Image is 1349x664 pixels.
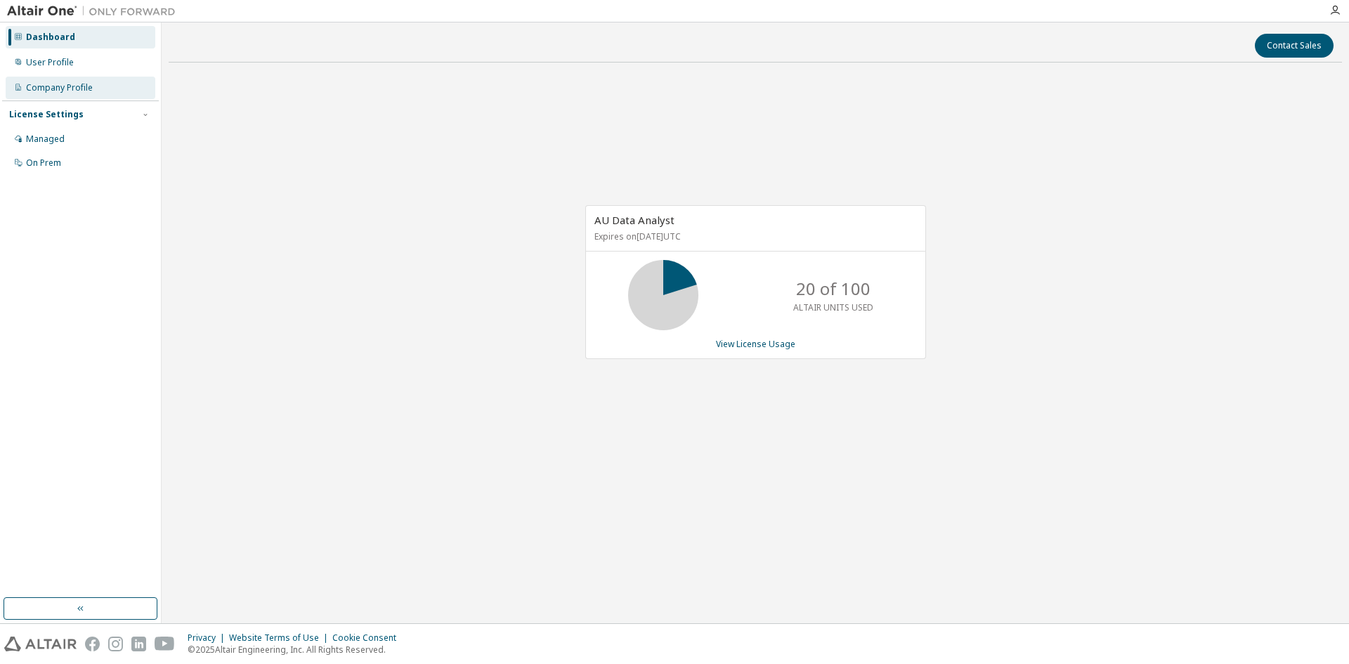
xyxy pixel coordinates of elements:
[108,637,123,651] img: instagram.svg
[155,637,175,651] img: youtube.svg
[26,32,75,43] div: Dashboard
[594,230,913,242] p: Expires on [DATE] UTC
[594,213,674,227] span: AU Data Analyst
[26,134,65,145] div: Managed
[26,82,93,93] div: Company Profile
[26,157,61,169] div: On Prem
[26,57,74,68] div: User Profile
[9,109,84,120] div: License Settings
[85,637,100,651] img: facebook.svg
[131,637,146,651] img: linkedin.svg
[796,277,871,301] p: 20 of 100
[332,632,405,644] div: Cookie Consent
[793,301,873,313] p: ALTAIR UNITS USED
[7,4,183,18] img: Altair One
[716,338,795,350] a: View License Usage
[229,632,332,644] div: Website Terms of Use
[4,637,77,651] img: altair_logo.svg
[188,632,229,644] div: Privacy
[188,644,405,656] p: © 2025 Altair Engineering, Inc. All Rights Reserved.
[1255,34,1334,58] button: Contact Sales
